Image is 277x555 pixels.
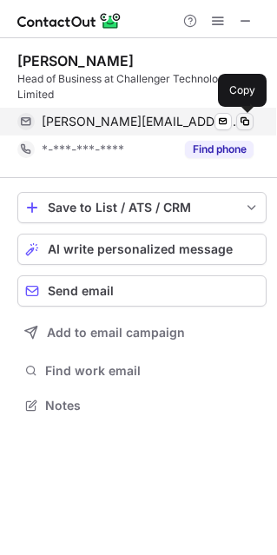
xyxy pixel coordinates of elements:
div: [PERSON_NAME] [17,52,134,69]
button: AI write personalized message [17,234,267,265]
button: Send email [17,275,267,307]
button: Find work email [17,359,267,383]
img: ContactOut v5.3.10 [17,10,122,31]
span: AI write personalized message [48,242,233,256]
button: Add to email campaign [17,317,267,348]
div: Save to List / ATS / CRM [48,201,236,215]
span: [PERSON_NAME][EMAIL_ADDRESS][DOMAIN_NAME] [42,114,241,129]
button: Notes [17,393,267,418]
span: Send email [48,284,114,298]
span: Find work email [45,363,260,379]
div: Head of Business at Challenger Technologies Limited [17,71,267,102]
span: Notes [45,398,260,413]
button: save-profile-one-click [17,192,267,223]
button: Reveal Button [185,141,254,158]
span: Add to email campaign [47,326,185,340]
